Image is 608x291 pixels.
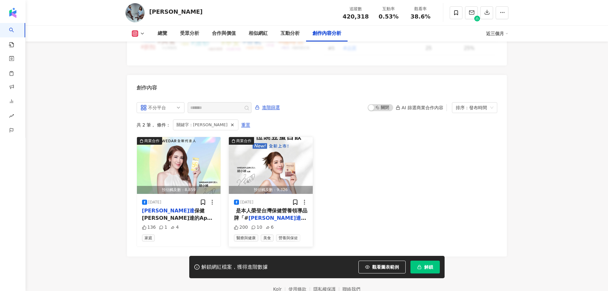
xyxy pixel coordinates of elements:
[144,138,160,144] div: 商業合作
[137,137,221,194] img: post-image
[266,224,274,231] div: 6
[148,103,169,113] div: 不分平台
[159,224,167,231] div: 1
[137,119,497,130] div: 共 2 筆 ， 條件：
[343,6,369,12] div: 追蹤數
[234,224,248,231] div: 200
[372,264,399,270] span: 觀看圖表範例
[281,30,300,37] div: 互動分析
[262,103,280,113] span: 進階篩選
[248,215,306,221] mark: [PERSON_NAME]達
[137,84,157,91] div: 創作內容
[249,30,268,37] div: 相似網紅
[379,13,398,20] span: 0.53%
[148,200,161,205] div: [DATE]
[261,234,274,241] span: 美食
[212,30,236,37] div: 合作與價值
[125,3,145,22] img: KOL Avatar
[9,23,22,48] a: search
[158,30,167,37] div: 總覽
[255,102,280,112] button: 進階篩選
[251,224,262,231] div: 10
[137,186,221,194] div: 預估觸及數：8,859
[234,208,307,221] span: ️ 是本人榮登台灣保健營養領導品牌「#
[201,264,268,271] div: 解鎖網紅檔案，獲得進階數據
[456,103,488,113] div: 排序：發布時間
[229,137,313,194] img: post-image
[236,138,251,144] div: 商業合作
[137,137,221,194] button: 商業合作預估觸及數：8,859
[410,13,430,20] span: 38.6%
[180,30,199,37] div: 受眾分析
[149,8,203,16] div: [PERSON_NAME]
[241,120,251,130] button: 重置
[142,224,156,231] div: 136
[343,13,369,20] span: 420,318
[409,6,433,12] div: 觀看率
[276,234,300,241] span: 營養與保健
[358,261,406,273] button: 觀看圖表範例
[486,28,508,39] div: 近三個月
[240,200,253,205] div: [DATE]
[234,234,258,241] span: 醫療與健康
[312,30,341,37] div: 創作內容分析
[410,261,440,273] button: 解鎖
[396,105,443,110] div: AI 篩選商業合作內容
[170,224,179,231] div: 4
[142,208,195,214] mark: [PERSON_NAME]達
[229,137,313,194] button: 商業合作預估觸及數：9,326
[8,8,18,18] img: logo icon
[176,121,228,128] span: 關鍵字：[PERSON_NAME]
[229,186,313,194] div: 預估觸及數：9,326
[377,6,401,12] div: 互動率
[9,110,14,124] span: rise
[424,264,433,270] span: 解鎖
[142,234,155,241] span: 家庭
